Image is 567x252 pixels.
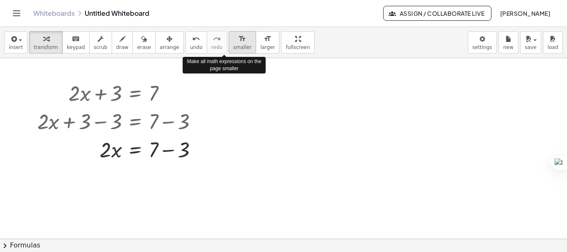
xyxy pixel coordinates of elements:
button: redoredo [207,31,227,54]
button: scrub [89,31,112,54]
button: load [543,31,563,54]
button: draw [112,31,133,54]
span: smaller [233,44,252,50]
i: redo [213,34,221,44]
span: erase [137,44,151,50]
button: transform [29,31,63,54]
button: save [520,31,541,54]
span: [PERSON_NAME] [500,10,550,17]
span: Assign / Collaborate Live [390,10,484,17]
span: insert [9,44,23,50]
button: keyboardkeypad [62,31,90,54]
span: keypad [67,44,85,50]
button: new [499,31,518,54]
i: keyboard [72,34,80,44]
i: format_size [264,34,271,44]
span: redo [211,44,222,50]
span: arrange [160,44,179,50]
button: Assign / Collaborate Live [383,6,491,21]
button: fullscreen [281,31,314,54]
span: load [547,44,558,50]
span: undo [190,44,203,50]
span: fullscreen [286,44,310,50]
button: arrange [155,31,184,54]
span: larger [260,44,275,50]
button: [PERSON_NAME] [493,6,557,21]
button: format_sizesmaller [229,31,256,54]
span: save [525,44,536,50]
div: Make all math expressions on the page smaller [183,57,266,73]
button: undoundo [186,31,207,54]
button: settings [468,31,497,54]
span: settings [472,44,492,50]
button: erase [132,31,155,54]
span: draw [116,44,129,50]
button: format_sizelarger [256,31,279,54]
a: Whiteboards [33,9,75,17]
button: Toggle navigation [10,7,23,20]
i: format_size [238,34,246,44]
span: scrub [94,44,108,50]
button: insert [4,31,27,54]
i: undo [192,34,200,44]
span: new [503,44,513,50]
span: transform [34,44,58,50]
